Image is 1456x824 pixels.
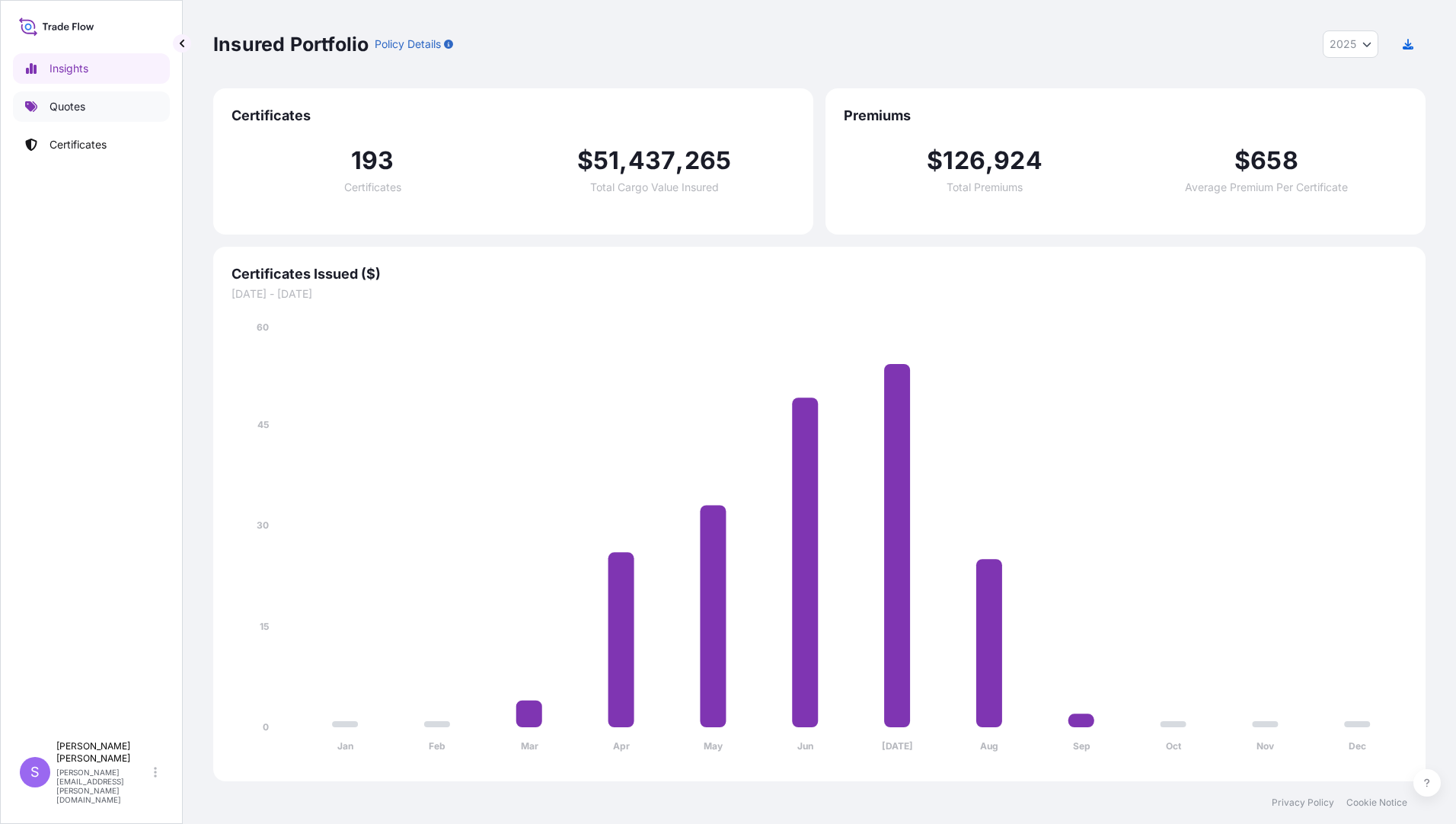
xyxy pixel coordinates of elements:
[231,286,1407,302] span: [DATE] - [DATE]
[56,740,151,765] p: [PERSON_NAME] [PERSON_NAME]
[980,740,998,752] tspan: Aug
[1272,797,1334,809] a: Privacy Policy
[429,740,445,752] tspan: Feb
[337,740,353,752] tspan: Jan
[994,149,1043,173] span: 924
[1166,740,1182,752] tspan: Oct
[257,321,269,333] tspan: 60
[577,149,593,173] span: $
[56,768,151,804] p: [PERSON_NAME][EMAIL_ADDRESS][PERSON_NAME][DOMAIN_NAME]
[1330,37,1356,52] span: 2025
[844,107,1407,125] span: Premiums
[213,32,369,56] p: Insured Portfolio
[1234,149,1250,173] span: $
[260,621,269,632] tspan: 15
[619,149,627,173] span: ,
[231,265,1407,283] span: Certificates Issued ($)
[521,740,538,752] tspan: Mar
[985,149,994,173] span: ,
[1349,740,1366,752] tspan: Dec
[1185,182,1348,193] span: Average Premium Per Certificate
[704,740,723,752] tspan: May
[943,149,985,173] span: 126
[1073,740,1090,752] tspan: Sep
[13,53,170,84] a: Insights
[49,61,88,76] p: Insights
[375,37,441,52] p: Policy Details
[49,137,107,152] p: Certificates
[13,129,170,160] a: Certificates
[927,149,943,173] span: $
[344,182,401,193] span: Certificates
[590,182,719,193] span: Total Cargo Value Insured
[1323,30,1378,58] button: Year Selector
[231,107,795,125] span: Certificates
[947,182,1023,193] span: Total Premiums
[351,149,394,173] span: 193
[263,721,269,733] tspan: 0
[1346,797,1407,809] a: Cookie Notice
[882,740,913,752] tspan: [DATE]
[13,91,170,122] a: Quotes
[675,149,684,173] span: ,
[628,149,676,173] span: 437
[1256,740,1275,752] tspan: Nov
[797,740,813,752] tspan: Jun
[30,765,40,780] span: S
[257,419,269,430] tspan: 45
[613,740,630,752] tspan: Apr
[685,149,732,173] span: 265
[257,519,269,531] tspan: 30
[1250,149,1298,173] span: 658
[49,99,85,114] p: Quotes
[593,149,619,173] span: 51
